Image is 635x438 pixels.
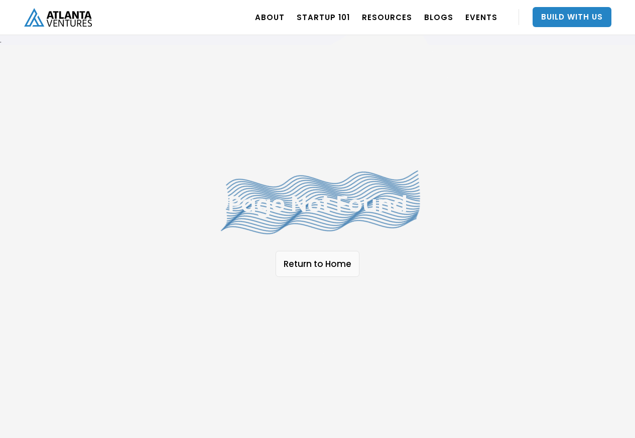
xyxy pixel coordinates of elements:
a: RESOURCES [362,3,412,31]
a: Build With Us [533,7,611,27]
h1: Page Not Found [142,192,493,217]
a: Return to Home [276,251,359,277]
a: Startup 101 [297,3,350,31]
a: EVENTS [465,3,497,31]
a: ABOUT [255,3,285,31]
a: BLOGS [424,3,453,31]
